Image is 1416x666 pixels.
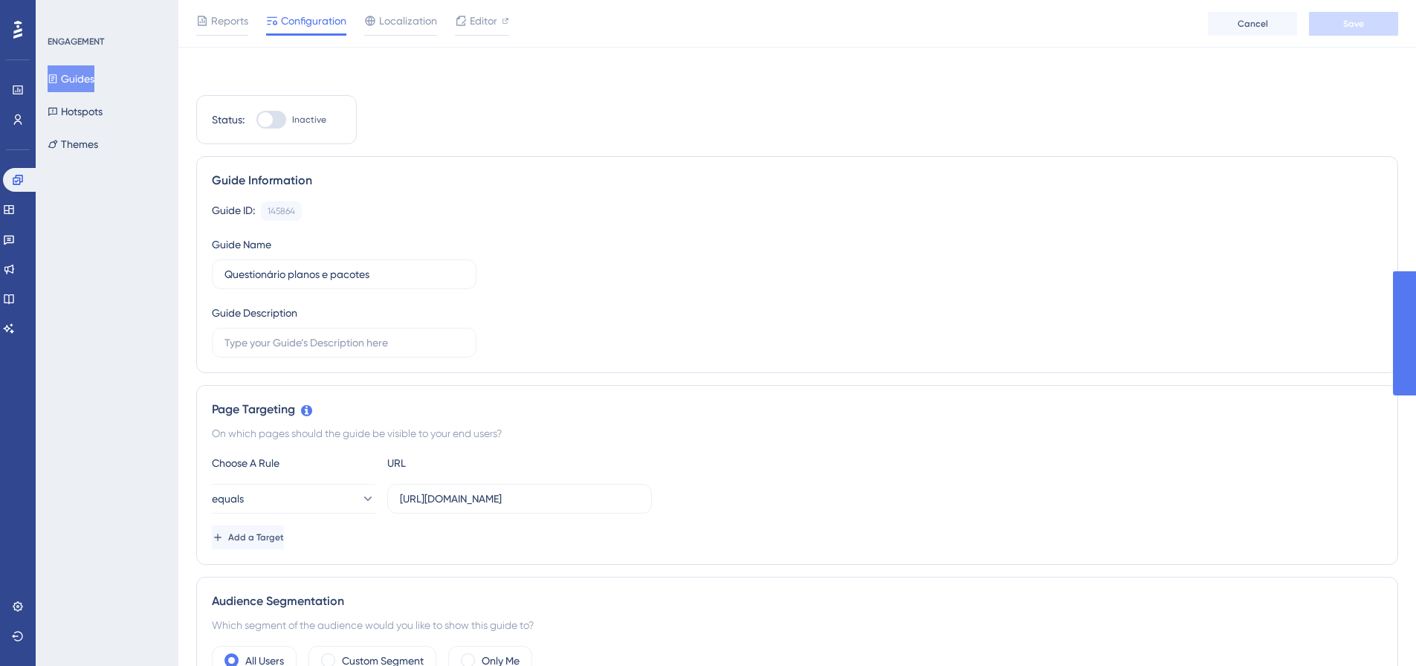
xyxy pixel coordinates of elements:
[212,424,1383,442] div: On which pages should the guide be visible to your end users?
[48,131,98,158] button: Themes
[212,304,297,322] div: Guide Description
[48,36,104,48] div: ENGAGEMENT
[379,12,437,30] span: Localization
[212,401,1383,418] div: Page Targeting
[212,616,1383,634] div: Which segment of the audience would you like to show this guide to?
[212,484,375,514] button: equals
[212,172,1383,190] div: Guide Information
[212,592,1383,610] div: Audience Segmentation
[268,205,295,217] div: 145864
[48,98,103,125] button: Hotspots
[470,12,497,30] span: Editor
[212,236,271,253] div: Guide Name
[224,334,464,351] input: Type your Guide’s Description here
[292,114,326,126] span: Inactive
[1208,12,1297,36] button: Cancel
[1343,18,1364,30] span: Save
[1238,18,1268,30] span: Cancel
[1309,12,1398,36] button: Save
[212,526,284,549] button: Add a Target
[281,12,346,30] span: Configuration
[212,454,375,472] div: Choose A Rule
[400,491,639,507] input: yourwebsite.com/path
[224,266,464,282] input: Type your Guide’s Name here
[1354,607,1398,652] iframe: UserGuiding AI Assistant Launcher
[212,111,245,129] div: Status:
[212,201,255,221] div: Guide ID:
[48,65,94,92] button: Guides
[212,490,244,508] span: equals
[387,454,551,472] div: URL
[211,12,248,30] span: Reports
[228,531,284,543] span: Add a Target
